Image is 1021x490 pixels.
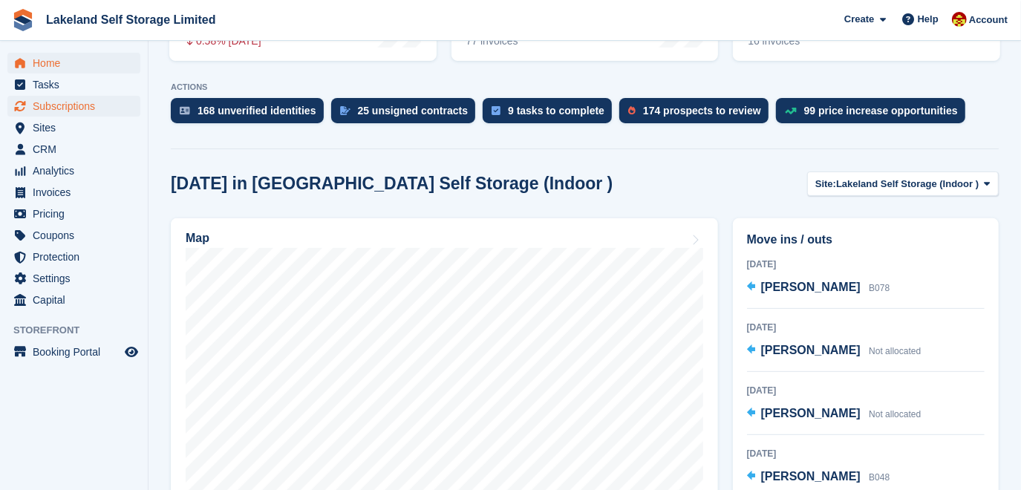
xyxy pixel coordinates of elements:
[184,35,261,48] div: 0.58% [DATE]
[747,342,921,361] a: [PERSON_NAME] Not allocated
[508,105,604,117] div: 9 tasks to complete
[7,290,140,310] a: menu
[492,106,500,115] img: task-75834270c22a3079a89374b754ae025e5fb1db73e45f91037f5363f120a921f8.svg
[340,106,350,115] img: contract_signature_icon-13c848040528278c33f63329250d36e43548de30e8caae1d1a13099fd9432cc5.svg
[761,470,861,483] span: [PERSON_NAME]
[33,139,122,160] span: CRM
[13,323,148,338] span: Storefront
[466,35,587,48] div: 77 invoices
[33,246,122,267] span: Protection
[7,117,140,138] a: menu
[747,384,985,397] div: [DATE]
[7,139,140,160] a: menu
[807,171,999,196] button: Site: Lakeland Self Storage (Indoor )
[33,117,122,138] span: Sites
[869,472,890,483] span: B048
[869,346,921,356] span: Not allocated
[747,321,985,334] div: [DATE]
[747,405,921,424] a: [PERSON_NAME] Not allocated
[40,7,222,32] a: Lakeland Self Storage Limited
[198,105,316,117] div: 168 unverified identities
[761,344,861,356] span: [PERSON_NAME]
[358,105,469,117] div: 25 unsigned contracts
[748,35,855,48] div: 16 invoices
[844,12,874,27] span: Create
[7,225,140,246] a: menu
[33,290,122,310] span: Capital
[33,342,122,362] span: Booking Portal
[171,98,331,131] a: 168 unverified identities
[331,98,483,131] a: 25 unsigned contracts
[643,105,761,117] div: 174 prospects to review
[7,96,140,117] a: menu
[483,98,619,131] a: 9 tasks to complete
[747,468,890,487] a: [PERSON_NAME] B048
[747,278,890,298] a: [PERSON_NAME] B078
[7,74,140,95] a: menu
[7,182,140,203] a: menu
[123,343,140,361] a: Preview store
[33,53,122,73] span: Home
[33,268,122,289] span: Settings
[12,9,34,31] img: stora-icon-8386f47178a22dfd0bd8f6a31ec36ba5ce8667c1dd55bd0f319d3a0aa187defe.svg
[186,232,209,245] h2: Map
[785,108,797,114] img: price_increase_opportunities-93ffe204e8149a01c8c9dc8f82e8f89637d9d84a8eef4429ea346261dce0b2c0.svg
[918,12,939,27] span: Help
[761,407,861,419] span: [PERSON_NAME]
[7,53,140,73] a: menu
[180,106,190,115] img: verify_identity-adf6edd0f0f0b5bbfe63781bf79b02c33cf7c696d77639b501bdc392416b5a36.svg
[33,160,122,181] span: Analytics
[747,447,985,460] div: [DATE]
[836,177,979,192] span: Lakeland Self Storage (Indoor )
[969,13,1008,27] span: Account
[33,203,122,224] span: Pricing
[776,98,973,131] a: 99 price increase opportunities
[171,82,999,92] p: ACTIONS
[33,182,122,203] span: Invoices
[171,174,613,194] h2: [DATE] in [GEOGRAPHIC_DATA] Self Storage (Indoor )
[7,203,140,224] a: menu
[628,106,636,115] img: prospect-51fa495bee0391a8d652442698ab0144808aea92771e9ea1ae160a38d050c398.svg
[33,96,122,117] span: Subscriptions
[747,258,985,271] div: [DATE]
[952,12,967,27] img: Diane Carney
[815,177,836,192] span: Site:
[7,160,140,181] a: menu
[7,268,140,289] a: menu
[761,281,861,293] span: [PERSON_NAME]
[33,225,122,246] span: Coupons
[33,74,122,95] span: Tasks
[747,231,985,249] h2: Move ins / outs
[619,98,776,131] a: 174 prospects to review
[869,283,890,293] span: B078
[7,342,140,362] a: menu
[7,246,140,267] a: menu
[869,409,921,419] span: Not allocated
[804,105,958,117] div: 99 price increase opportunities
